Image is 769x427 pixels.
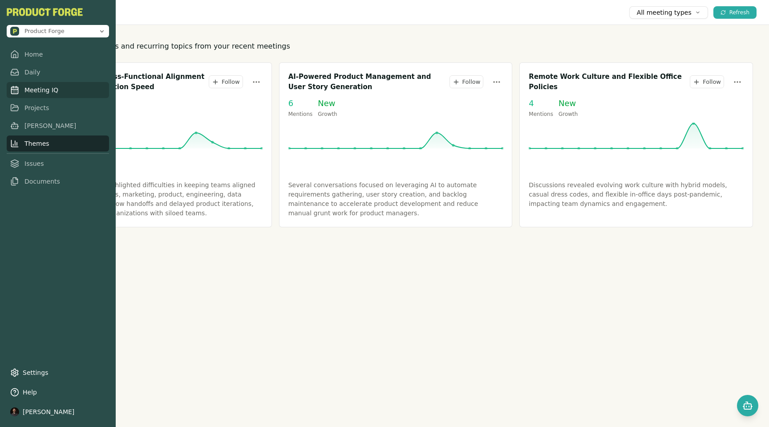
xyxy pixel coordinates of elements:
[288,111,313,117] span: Mentions
[529,111,553,117] span: Mentions
[7,118,109,134] a: [PERSON_NAME]
[38,41,753,52] p: AI-discovered patterns and recurring topics from your recent meetings
[449,75,484,89] button: Follow
[288,97,313,109] span: 6
[7,8,83,16] button: PF-Logo
[7,8,83,16] img: Product Forge
[7,64,109,80] a: Daily
[7,135,109,152] a: Themes
[462,78,481,86] span: Follow
[7,82,109,98] a: Meeting IQ
[529,97,553,109] span: 4
[713,6,757,19] button: Refresh
[559,97,578,109] span: New
[7,365,109,381] a: Settings
[222,78,240,86] span: Follow
[10,407,19,416] img: profile
[737,395,758,416] button: Open chat
[7,384,109,400] button: Help
[318,97,337,109] span: New
[288,72,449,92] h3: AI-Powered Product Management and User Story Generation
[24,27,65,35] span: Product Forge
[559,111,578,117] span: Growth
[7,25,109,37] button: Open organization switcher
[7,404,109,420] button: [PERSON_NAME]
[690,75,724,89] button: Follow
[7,46,109,62] a: Home
[529,72,690,92] h3: Remote Work Culture and Flexible Office Policies
[629,6,708,19] button: All meeting types
[10,27,19,36] img: Product Forge
[529,181,744,209] p: Discussions revealed evolving work culture with hybrid models, casual dress codes, and flexible i...
[7,173,109,189] a: Documents
[48,72,209,92] h3: Challenges in Cross-Functional Alignment and Product Iteration Speed
[288,181,503,218] p: Several conversations focused on leveraging AI to automate requirements gathering, user story cre...
[209,75,243,89] button: Follow
[703,78,721,86] span: Follow
[48,181,263,218] p: Multiple meetings highlighted difficulties in keeping teams aligned across functions (sales, mark...
[637,8,692,17] span: All meeting types
[318,111,337,117] span: Growth
[7,100,109,116] a: Projects
[7,156,109,172] a: Issues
